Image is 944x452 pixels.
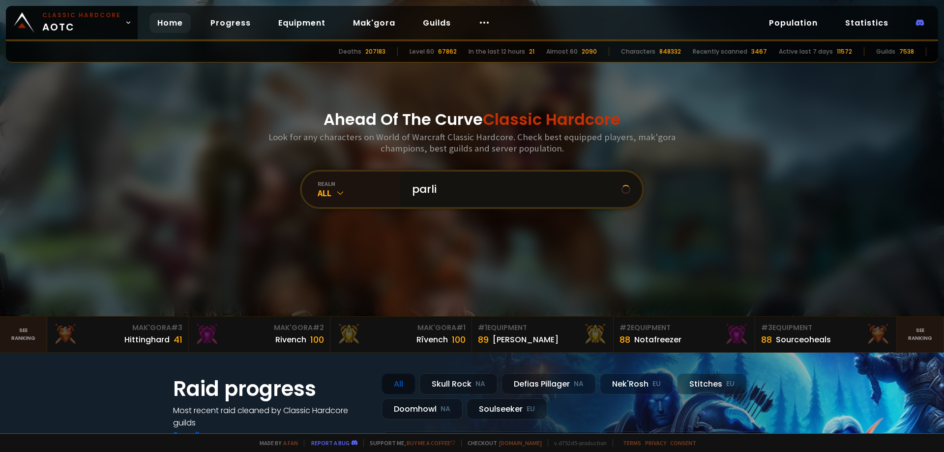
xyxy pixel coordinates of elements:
[634,333,681,346] div: Notafreezer
[254,439,298,447] span: Made by
[173,429,237,441] a: See all progress
[265,131,679,154] h3: Look for any characters on World of Warcraft Classic Hardcore. Check best equipped players, mak'g...
[546,47,578,56] div: Almost 60
[623,439,641,447] a: Terms
[478,323,607,333] div: Equipment
[670,439,696,447] a: Consent
[324,108,620,131] h1: Ahead Of The Curve
[339,47,361,56] div: Deaths
[363,439,455,447] span: Support me,
[614,317,755,352] a: #2Equipment88Notafreezer
[452,333,466,346] div: 100
[318,180,400,187] div: realm
[53,323,182,333] div: Mak'Gora
[548,439,607,447] span: v. d752d5 - production
[203,13,259,33] a: Progress
[330,317,472,352] a: Mak'Gora#1Rîvench100
[527,404,535,414] small: EU
[6,6,138,39] a: Classic HardcoreAOTC
[410,47,434,56] div: Level 60
[619,333,630,346] div: 88
[173,373,370,404] h1: Raid progress
[416,333,448,346] div: Rîvench
[42,11,121,20] small: Classic Hardcore
[652,379,661,389] small: EU
[755,317,897,352] a: #3Equipment88Sourceoheals
[761,323,890,333] div: Equipment
[574,379,584,389] small: NA
[478,323,487,332] span: # 1
[42,11,121,34] span: AOTC
[693,47,747,56] div: Recently scanned
[529,47,534,56] div: 21
[438,47,457,56] div: 67862
[619,323,749,333] div: Equipment
[582,47,597,56] div: 2090
[472,317,614,352] a: #1Equipment89[PERSON_NAME]
[600,373,673,394] div: Nek'Rosh
[899,47,914,56] div: 7538
[483,108,620,130] span: Classic Hardcore
[311,439,350,447] a: Report a bug
[761,333,772,346] div: 88
[313,323,324,332] span: # 2
[621,47,655,56] div: Characters
[499,439,542,447] a: [DOMAIN_NAME]
[365,47,385,56] div: 207183
[336,323,466,333] div: Mak'Gora
[475,379,485,389] small: NA
[751,47,767,56] div: 3467
[779,47,833,56] div: Active last 7 days
[195,323,324,333] div: Mak'Gora
[149,13,191,33] a: Home
[837,13,896,33] a: Statistics
[677,373,747,394] div: Stitches
[283,439,298,447] a: a fan
[726,379,735,389] small: EU
[456,323,466,332] span: # 1
[189,317,330,352] a: Mak'Gora#2Rivench100
[419,373,498,394] div: Skull Rock
[275,333,306,346] div: Rivench
[659,47,681,56] div: 848332
[173,404,370,429] h4: Most recent raid cleaned by Classic Hardcore guilds
[478,333,489,346] div: 89
[467,398,547,420] div: Soulseeker
[171,323,182,332] span: # 3
[270,13,333,33] a: Equipment
[406,172,621,207] input: Search a character...
[415,13,459,33] a: Guilds
[469,47,525,56] div: In the last 12 hours
[47,317,189,352] a: Mak'Gora#3Hittinghard41
[318,187,400,199] div: All
[310,333,324,346] div: 100
[124,333,170,346] div: Hittinghard
[837,47,852,56] div: 11572
[441,404,450,414] small: NA
[897,317,944,352] a: Seeranking
[761,323,772,332] span: # 3
[645,439,666,447] a: Privacy
[382,373,415,394] div: All
[345,13,403,33] a: Mak'gora
[619,323,631,332] span: # 2
[876,47,895,56] div: Guilds
[776,333,831,346] div: Sourceoheals
[501,373,596,394] div: Defias Pillager
[382,398,463,420] div: Doomhowl
[761,13,826,33] a: Population
[493,333,559,346] div: [PERSON_NAME]
[461,439,542,447] span: Checkout
[407,439,455,447] a: Buy me a coffee
[174,333,182,346] div: 41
